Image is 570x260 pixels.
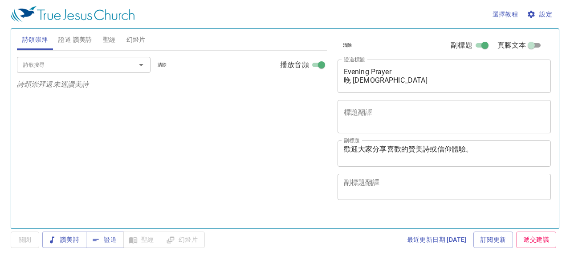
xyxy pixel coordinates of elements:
span: 副標題 [451,40,472,51]
span: 訂閱更新 [480,234,506,245]
span: 選擇教程 [493,9,518,20]
a: 遞交建議 [516,232,556,248]
a: 最近更新日期 [DATE] [403,232,470,248]
button: 清除 [152,60,172,70]
button: 清除 [338,40,358,51]
span: 最近更新日期 [DATE] [407,234,467,245]
button: 證道 [86,232,124,248]
button: 設定 [525,6,556,23]
i: 詩頌崇拜還未選讚美詩 [17,80,89,88]
a: 訂閱更新 [473,232,513,248]
span: 證道 讚美詩 [58,34,92,45]
button: Open [135,59,147,71]
textarea: 歡迎大家分享喜歡的贊美詩或信仰體驗。 [344,145,545,162]
span: 清除 [343,41,352,49]
span: 聖經 [103,34,116,45]
button: 選擇教程 [489,6,522,23]
span: 清除 [158,61,167,69]
span: 播放音頻 [280,60,309,70]
span: 證道 [93,234,117,245]
span: 幻燈片 [126,34,146,45]
button: 讚美詩 [42,232,86,248]
span: 遞交建議 [523,234,549,245]
span: 設定 [529,9,552,20]
span: 讚美詩 [49,234,79,245]
textarea: Evening Prayer 晚 [DEMOGRAPHIC_DATA] [344,68,545,84]
span: 詩頌崇拜 [22,34,48,45]
img: True Jesus Church [11,6,134,22]
span: 頁腳文本 [497,40,526,51]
